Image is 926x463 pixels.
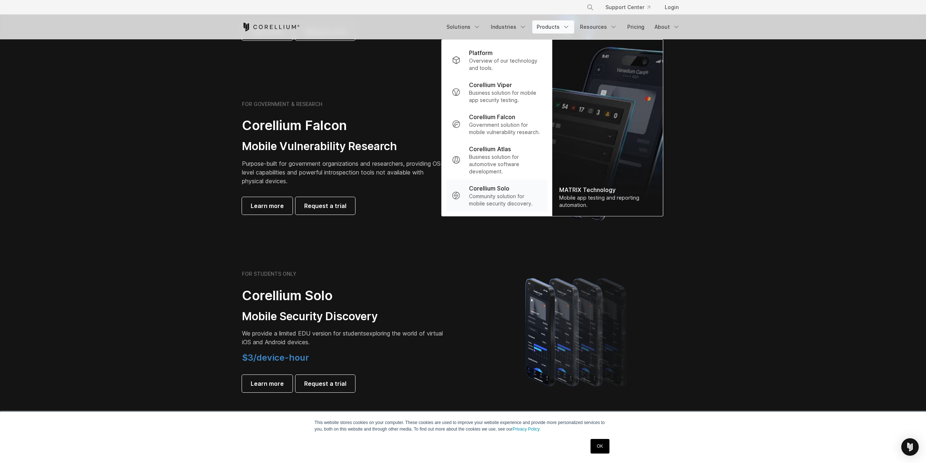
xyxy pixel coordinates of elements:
[469,57,541,72] p: Overview of our technology and tools.
[242,329,446,346] p: exploring the world of virtual iOS and Android devices.
[469,81,512,89] p: Corellium Viper
[295,375,355,392] a: Request a trial
[578,1,684,14] div: Navigation Menu
[242,159,446,185] p: Purpose-built for government organizations and researchers, providing OS-level capabilities and p...
[251,379,284,388] span: Learn more
[469,89,541,104] p: Business solution for mobile app security testing.
[295,197,355,215] a: Request a trial
[242,375,293,392] a: Learn more
[442,20,485,34] a: Solutions
[469,153,541,175] p: Business solution for automotive software development.
[469,193,541,207] p: Community solution for mobile security discovery.
[552,40,663,216] a: MATRIX Technology Mobile app testing and reporting automation.
[242,117,446,134] h2: Corellium Falcon
[446,180,547,212] a: Corellium Solo Community solution for mobile security discovery.
[242,287,446,304] h2: Corellium Solo
[242,197,293,215] a: Learn more
[576,20,621,34] a: Resources
[242,310,446,323] h3: Mobile Security Discovery
[486,20,531,34] a: Industries
[242,140,446,153] h3: Mobile Vulnerability Research
[513,427,541,432] a: Privacy Policy.
[442,20,684,34] div: Navigation Menu
[623,20,649,34] a: Pricing
[511,268,644,395] img: A lineup of four iPhone models becoming more gradient and blurred
[446,44,547,76] a: Platform Overview of our technology and tools.
[242,330,366,337] span: We provide a limited EDU version for students
[446,76,547,108] a: Corellium Viper Business solution for mobile app security testing.
[242,352,309,363] span: $3/device-hour
[446,108,547,140] a: Corellium Falcon Government solution for mobile vulnerability research.
[650,20,684,34] a: About
[584,1,597,14] button: Search
[559,194,655,209] div: Mobile app testing and reporting automation.
[552,40,663,216] img: Matrix_WebNav_1x
[469,145,511,153] p: Corellium Atlas
[315,419,612,432] p: This website stores cookies on your computer. These cookies are used to improve your website expe...
[251,201,284,210] span: Learn more
[469,48,493,57] p: Platform
[304,201,346,210] span: Request a trial
[901,438,919,456] div: Open Intercom Messenger
[600,1,656,14] a: Support Center
[591,439,609,454] a: OK
[242,271,297,277] h6: FOR STUDENTS ONLY
[469,184,509,193] p: Corellium Solo
[242,101,322,107] h6: FOR GOVERNMENT & RESEARCH
[469,121,541,136] p: Government solution for mobile vulnerability research.
[242,23,300,31] a: Corellium Home
[559,185,655,194] div: MATRIX Technology
[304,379,346,388] span: Request a trial
[659,1,684,14] a: Login
[469,113,515,121] p: Corellium Falcon
[446,140,547,180] a: Corellium Atlas Business solution for automotive software development.
[532,20,574,34] a: Products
